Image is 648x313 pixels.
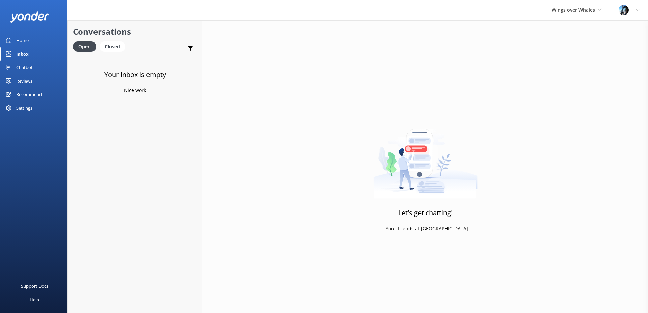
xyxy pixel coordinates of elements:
p: Nice work [124,87,146,94]
div: Home [16,34,29,47]
div: Recommend [16,88,42,101]
div: Inbox [16,47,29,61]
div: Settings [16,101,32,115]
img: yonder-white-logo.png [10,11,49,23]
img: artwork of a man stealing a conversation from at giant smartphone [373,114,478,199]
img: 145-1635463833.jpg [619,5,629,15]
div: Closed [100,41,125,52]
div: Support Docs [21,279,48,293]
div: Reviews [16,74,32,88]
a: Closed [100,42,129,50]
p: - Your friends at [GEOGRAPHIC_DATA] [383,225,468,232]
div: Chatbot [16,61,33,74]
h3: Let's get chatting! [398,207,453,218]
a: Open [73,42,100,50]
div: Open [73,41,96,52]
span: Wings over Whales [552,7,595,13]
h2: Conversations [73,25,197,38]
h3: Your inbox is empty [104,69,166,80]
div: Help [30,293,39,306]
